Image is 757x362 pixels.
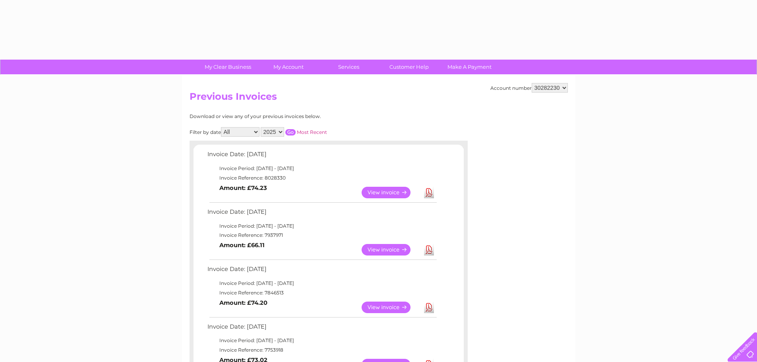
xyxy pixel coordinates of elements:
td: Invoice Period: [DATE] - [DATE] [205,164,438,173]
td: Invoice Date: [DATE] [205,149,438,164]
td: Invoice Reference: 8028330 [205,173,438,183]
div: Account number [490,83,568,93]
div: Download or view any of your previous invoices below. [190,114,398,119]
b: Amount: £74.23 [219,184,267,192]
a: Download [424,244,434,256]
td: Invoice Date: [DATE] [205,264,438,279]
a: View [362,244,420,256]
a: Download [424,302,434,313]
td: Invoice Period: [DATE] - [DATE] [205,336,438,345]
td: Invoice Date: [DATE] [205,321,438,336]
td: Invoice Period: [DATE] - [DATE] [205,279,438,288]
a: Services [316,60,381,74]
td: Invoice Period: [DATE] - [DATE] [205,221,438,231]
a: My Clear Business [195,60,261,74]
b: Amount: £74.20 [219,299,267,306]
a: My Account [256,60,321,74]
td: Invoice Reference: 7753918 [205,345,438,355]
a: View [362,187,420,198]
a: Customer Help [376,60,442,74]
a: Most Recent [297,129,327,135]
div: Filter by date [190,127,398,137]
h2: Previous Invoices [190,91,568,106]
td: Invoice Reference: 7937971 [205,230,438,240]
b: Amount: £66.11 [219,242,265,249]
td: Invoice Reference: 7846513 [205,288,438,298]
a: Make A Payment [437,60,502,74]
a: Download [424,187,434,198]
a: View [362,302,420,313]
td: Invoice Date: [DATE] [205,207,438,221]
